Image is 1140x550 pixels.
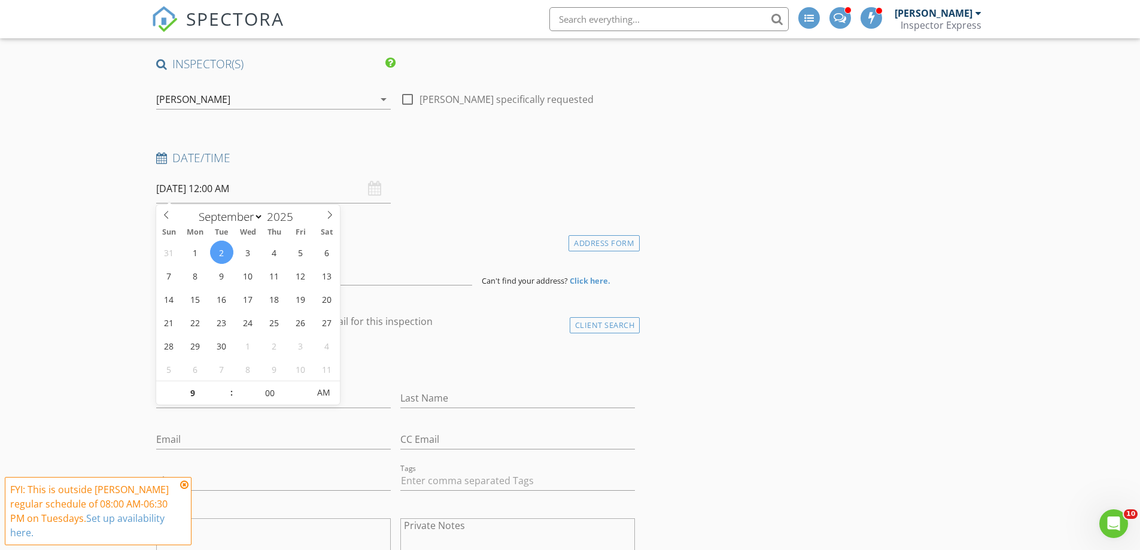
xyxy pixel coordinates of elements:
[157,287,181,311] span: September 14, 2025
[263,264,286,287] span: September 11, 2025
[289,311,312,334] span: September 26, 2025
[315,357,339,381] span: October 11, 2025
[157,264,181,287] span: September 7, 2025
[263,357,286,381] span: October 9, 2025
[263,311,286,334] span: September 25, 2025
[1124,509,1138,519] span: 10
[210,264,233,287] span: September 9, 2025
[151,16,284,41] a: SPECTORA
[156,94,230,105] div: [PERSON_NAME]
[289,334,312,357] span: October 3, 2025
[210,311,233,334] span: September 23, 2025
[210,287,233,311] span: September 16, 2025
[895,7,972,19] div: [PERSON_NAME]
[157,241,181,264] span: August 31, 2025
[570,275,610,286] strong: Click here.
[248,315,433,327] label: Enable Client CC email for this inspection
[482,275,568,286] span: Can't find your address?
[307,381,340,405] span: Click to toggle
[151,6,178,32] img: The Best Home Inspection Software - Spectora
[315,311,339,334] span: September 27, 2025
[236,311,260,334] span: September 24, 2025
[210,334,233,357] span: September 30, 2025
[289,264,312,287] span: September 12, 2025
[236,357,260,381] span: October 8, 2025
[157,311,181,334] span: September 21, 2025
[156,229,183,236] span: Sun
[315,334,339,357] span: October 4, 2025
[236,287,260,311] span: September 17, 2025
[263,241,286,264] span: September 4, 2025
[289,357,312,381] span: October 10, 2025
[314,229,340,236] span: Sat
[315,287,339,311] span: September 20, 2025
[263,209,303,224] input: Year
[184,334,207,357] span: September 29, 2025
[236,334,260,357] span: October 1, 2025
[184,311,207,334] span: September 22, 2025
[289,287,312,311] span: September 19, 2025
[157,334,181,357] span: September 28, 2025
[184,264,207,287] span: September 8, 2025
[569,235,640,251] div: Address Form
[210,241,233,264] span: September 2, 2025
[10,482,177,540] div: FYI: This is outside [PERSON_NAME] regular schedule of 08:00 AM-06:30 PM on Tuesdays.
[10,512,165,539] a: Set up availability here.
[156,150,636,166] h4: Date/Time
[156,174,391,203] input: Select date
[263,334,286,357] span: October 2, 2025
[184,241,207,264] span: September 1, 2025
[236,264,260,287] span: September 10, 2025
[289,241,312,264] span: September 5, 2025
[184,287,207,311] span: September 15, 2025
[210,357,233,381] span: October 7, 2025
[263,287,286,311] span: September 18, 2025
[1099,509,1128,538] iframe: Intercom live chat
[236,241,260,264] span: September 3, 2025
[184,357,207,381] span: October 6, 2025
[419,93,594,105] label: [PERSON_NAME] specifically requested
[315,264,339,287] span: September 13, 2025
[230,381,233,405] span: :
[235,229,261,236] span: Wed
[315,241,339,264] span: September 6, 2025
[156,56,396,72] h4: INSPECTOR(S)
[261,229,287,236] span: Thu
[182,229,208,236] span: Mon
[156,232,636,248] h4: Location
[157,357,181,381] span: October 5, 2025
[287,229,314,236] span: Fri
[549,7,789,31] input: Search everything...
[208,229,235,236] span: Tue
[570,317,640,333] div: Client Search
[901,19,981,31] div: Inspector Express
[186,6,284,31] span: SPECTORA
[376,92,391,107] i: arrow_drop_down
